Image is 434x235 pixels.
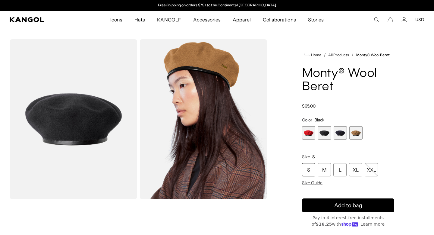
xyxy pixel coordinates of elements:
[388,17,393,22] button: Cart
[318,163,331,176] div: M
[155,3,279,8] div: Announcement
[155,3,279,8] slideshow-component: Announcement bar
[227,11,257,28] a: Apparel
[302,126,315,140] div: 1 of 4
[233,11,251,28] span: Apparel
[328,53,349,57] a: All Products
[334,126,347,140] label: Dark Blue
[128,11,151,28] a: Hats
[257,11,302,28] a: Collaborations
[302,154,310,159] span: Size
[110,11,122,28] span: Icons
[349,126,363,140] label: Wood
[155,3,279,8] div: 1 of 2
[302,198,394,212] button: Add to bag
[314,117,324,123] span: Black
[10,17,73,22] a: Kangol
[321,51,326,59] li: /
[302,67,394,94] h1: Monty® Wool Beret
[193,11,221,28] span: Accessories
[104,11,128,28] a: Icons
[302,163,315,176] div: S
[401,17,407,22] a: Account
[356,53,390,57] a: Monty® Wool Beret
[302,11,330,28] a: Stories
[334,126,347,140] div: 3 of 4
[318,126,331,140] label: Black
[263,11,296,28] span: Collaborations
[318,126,331,140] div: 2 of 4
[302,180,322,185] span: Size Guide
[302,126,315,140] label: Red
[349,126,363,140] div: 4 of 4
[302,103,316,109] span: $65.00
[334,201,362,210] span: Add to bag
[312,154,315,159] span: S
[333,163,347,176] div: L
[187,11,227,28] a: Accessories
[349,51,354,59] li: /
[140,39,267,199] img: wood
[415,17,424,22] button: USD
[151,11,187,28] a: KANGOLF
[308,11,324,28] span: Stories
[349,163,362,176] div: XL
[302,51,394,59] nav: breadcrumbs
[10,39,137,199] img: color-black
[158,3,276,7] a: Free Shipping on orders $79+ to the Continental [GEOGRAPHIC_DATA]
[374,17,379,22] summary: Search here
[134,11,145,28] span: Hats
[302,117,312,123] span: Color
[310,53,321,57] span: Home
[157,11,181,28] span: KANGOLF
[304,52,321,58] a: Home
[365,163,378,176] div: XXL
